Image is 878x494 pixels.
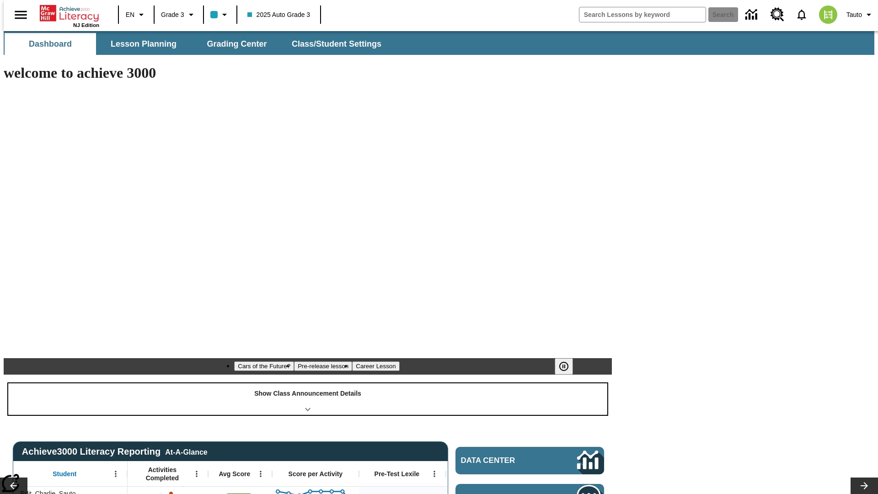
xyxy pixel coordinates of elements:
[294,361,352,371] button: Slide 2 Pre-release lesson
[819,5,837,24] img: avatar image
[247,10,311,20] span: 2025 Auto Grade 3
[851,478,878,494] button: Lesson carousel, Next
[132,466,193,482] span: Activities Completed
[98,33,189,55] button: Lesson Planning
[122,6,151,23] button: Language: EN, Select a language
[254,467,268,481] button: Open Menu
[234,361,294,371] button: Slide 1 Cars of the Future?
[4,31,874,55] div: SubNavbar
[740,2,765,27] a: Data Center
[461,456,546,465] span: Data Center
[289,470,343,478] span: Score per Activity
[455,447,604,474] a: Data Center
[40,3,99,28] div: Home
[126,10,134,20] span: EN
[157,6,200,23] button: Grade: Grade 3, Select a grade
[109,467,123,481] button: Open Menu
[161,10,184,20] span: Grade 3
[555,358,582,375] div: Pause
[73,22,99,28] span: NJ Edition
[4,33,390,55] div: SubNavbar
[284,33,389,55] button: Class/Student Settings
[352,361,399,371] button: Slide 3 Career Lesson
[254,389,361,398] p: Show Class Announcement Details
[191,33,283,55] button: Grading Center
[814,3,843,27] button: Select a new avatar
[165,446,207,456] div: At-A-Glance
[555,358,573,375] button: Pause
[579,7,706,22] input: search field
[765,2,790,27] a: Resource Center, Will open in new tab
[7,1,34,28] button: Open side menu
[190,467,203,481] button: Open Menu
[4,64,612,81] h1: welcome to achieve 3000
[40,4,99,22] a: Home
[790,3,814,27] a: Notifications
[219,470,250,478] span: Avg Score
[428,467,441,481] button: Open Menu
[53,470,76,478] span: Student
[207,6,234,23] button: Class color is light blue. Change class color
[22,446,208,457] span: Achieve3000 Literacy Reporting
[375,470,420,478] span: Pre-Test Lexile
[846,10,862,20] span: Tauto
[5,33,96,55] button: Dashboard
[843,6,878,23] button: Profile/Settings
[8,383,607,415] div: Show Class Announcement Details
